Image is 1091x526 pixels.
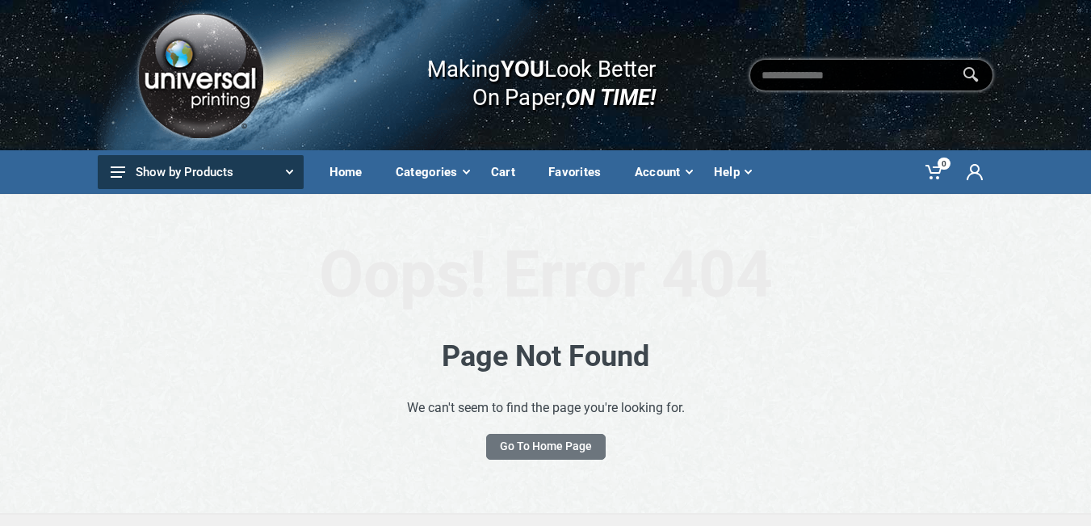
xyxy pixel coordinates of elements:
a: Favorites [537,150,623,194]
div: Cart [480,155,537,189]
div: Home [318,155,384,189]
a: Cart [480,150,537,194]
div: Making Look Better On Paper, [396,39,657,112]
b: YOU [501,55,544,82]
div: Help [703,155,762,189]
a: Go To Home Page [486,434,606,460]
i: ON TIME! [565,83,656,111]
div: Favorites [537,155,623,189]
h1: Page Not Found [352,339,740,374]
button: Show by Products [98,155,304,189]
div: Oops! Error 404 [98,194,994,339]
a: 0 [914,150,955,194]
p: We can't seem to find the page you're looking for. [352,398,740,418]
span: 0 [938,158,950,170]
div: Categories [384,155,480,189]
img: Logo.png [132,7,268,144]
div: Account [623,155,703,189]
a: Home [318,150,384,194]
